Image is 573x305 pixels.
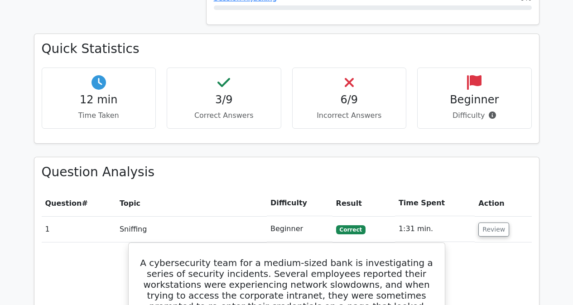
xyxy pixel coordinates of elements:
td: Sniffing [116,216,267,242]
button: Review [478,223,509,237]
h4: Beginner [425,93,524,107]
th: Topic [116,190,267,216]
th: Result [332,190,395,216]
p: Difficulty [425,110,524,121]
th: Time Spent [395,190,475,216]
span: Question [45,199,82,208]
td: Beginner [267,216,332,242]
h3: Quick Statistics [42,41,532,57]
h3: Question Analysis [42,165,532,180]
p: Time Taken [49,110,149,121]
td: 1 [42,216,116,242]
th: # [42,190,116,216]
h4: 6/9 [300,93,399,107]
span: Correct [336,225,366,234]
p: Incorrect Answers [300,110,399,121]
h4: 3/9 [174,93,274,107]
th: Difficulty [267,190,332,216]
h4: 12 min [49,93,149,107]
td: 1:31 min. [395,216,475,242]
p: Correct Answers [174,110,274,121]
th: Action [475,190,531,216]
